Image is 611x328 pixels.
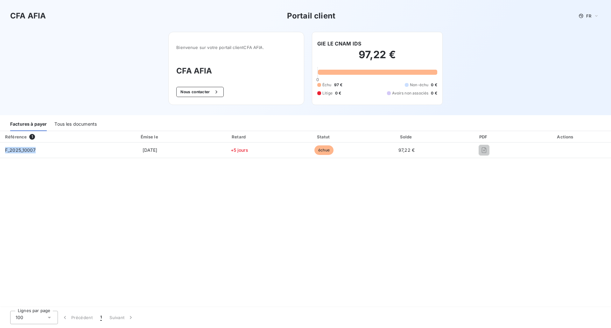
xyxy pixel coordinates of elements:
[392,90,428,96] span: Avoirs non associés
[322,82,332,88] span: Échu
[449,134,519,140] div: PDF
[316,77,319,82] span: 0
[96,311,106,324] button: 1
[317,48,437,67] h2: 97,22 €
[431,82,437,88] span: 0 €
[314,145,334,155] span: échue
[10,10,46,22] h3: CFA AFIA
[398,147,415,153] span: 97,22 €
[198,134,281,140] div: Retard
[231,147,248,153] span: +5 jours
[16,314,23,321] span: 100
[410,82,428,88] span: Non-échu
[29,134,35,140] span: 1
[10,118,47,131] div: Factures à payer
[367,134,446,140] div: Solde
[431,90,437,96] span: 0 €
[105,134,195,140] div: Émise le
[586,13,591,18] span: FR
[58,311,96,324] button: Précédent
[522,134,610,140] div: Actions
[176,87,223,97] button: Nous contacter
[334,82,343,88] span: 97 €
[5,147,36,153] span: F_2025_10007
[287,10,335,22] h3: Portail client
[100,314,102,321] span: 1
[106,311,138,324] button: Suivant
[322,90,333,96] span: Litige
[54,118,97,131] div: Tous les documents
[284,134,365,140] div: Statut
[317,40,361,47] h6: GIE LE CNAM IDS
[335,90,341,96] span: 0 €
[176,65,296,77] h3: CFA AFIA
[5,134,27,139] div: Référence
[176,45,296,50] span: Bienvenue sur votre portail client CFA AFIA .
[143,147,158,153] span: [DATE]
